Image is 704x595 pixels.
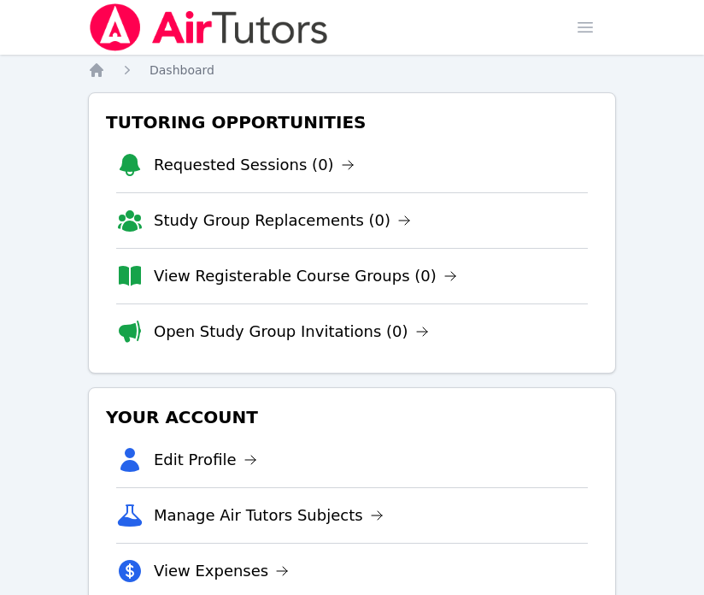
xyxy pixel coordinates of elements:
[88,62,616,79] nav: Breadcrumb
[88,3,330,51] img: Air Tutors
[154,504,384,527] a: Manage Air Tutors Subjects
[154,320,429,344] a: Open Study Group Invitations (0)
[154,559,289,583] a: View Expenses
[150,63,214,77] span: Dashboard
[154,448,257,472] a: Edit Profile
[103,107,601,138] h3: Tutoring Opportunities
[103,402,601,433] h3: Your Account
[154,153,355,177] a: Requested Sessions (0)
[150,62,214,79] a: Dashboard
[154,209,411,233] a: Study Group Replacements (0)
[154,264,457,288] a: View Registerable Course Groups (0)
